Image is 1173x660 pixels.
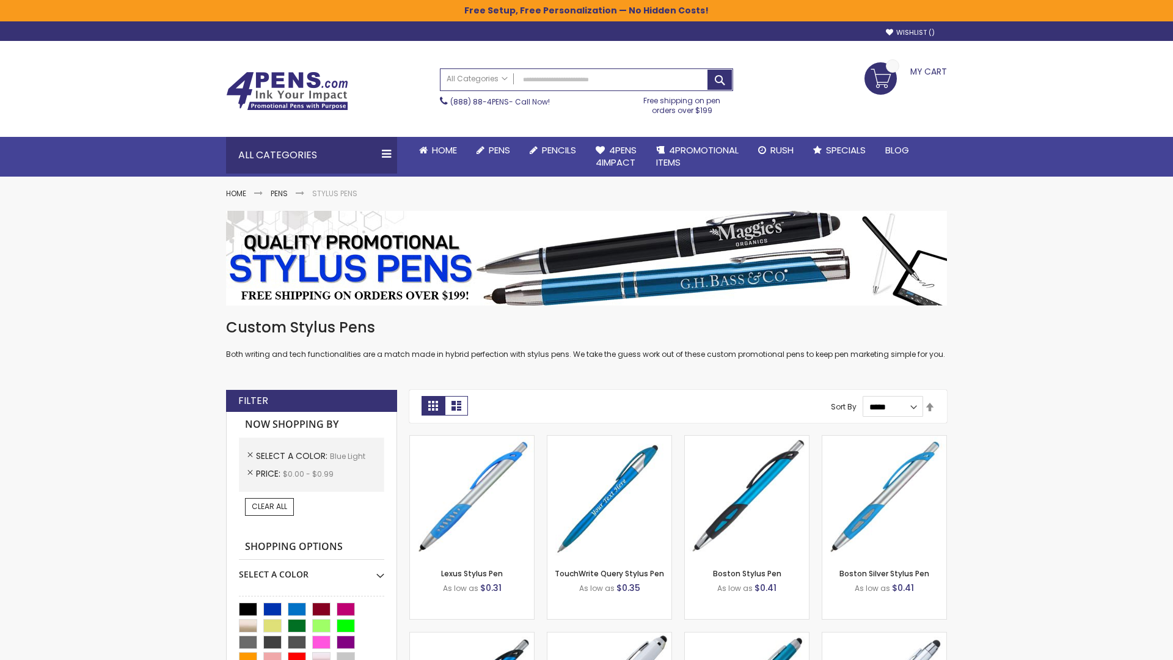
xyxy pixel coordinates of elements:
[409,137,467,164] a: Home
[239,412,384,438] strong: Now Shopping by
[238,394,268,408] strong: Filter
[596,144,637,169] span: 4Pens 4impact
[822,435,946,446] a: Boston Silver Stylus Pen-Blue - Light
[826,144,866,156] span: Specials
[646,137,748,177] a: 4PROMOTIONALITEMS
[226,71,348,111] img: 4Pens Custom Pens and Promotional Products
[440,69,514,89] a: All Categories
[410,632,534,642] a: Lexus Metallic Stylus Pen-Blue - Light
[631,91,734,116] div: Free shipping on pen orders over $199
[579,583,615,593] span: As low as
[467,137,520,164] a: Pens
[685,632,809,642] a: Lory Metallic Stylus Pen-Blue - Light
[831,402,857,412] label: Sort By
[755,582,777,594] span: $0.41
[226,137,397,174] div: All Categories
[748,137,803,164] a: Rush
[443,583,478,593] span: As low as
[542,144,576,156] span: Pencils
[283,469,334,479] span: $0.00 - $0.99
[252,501,287,512] span: Clear All
[555,568,664,579] a: TouchWrite Query Stylus Pen
[656,144,739,169] span: 4PROMOTIONAL ITEMS
[770,144,794,156] span: Rush
[717,583,753,593] span: As low as
[422,396,445,416] strong: Grid
[245,498,294,515] a: Clear All
[885,144,909,156] span: Blog
[256,468,283,480] span: Price
[547,436,671,560] img: TouchWrite Query Stylus Pen-Blue Light
[410,436,534,560] img: Lexus Stylus Pen-Blue - Light
[875,137,919,164] a: Blog
[271,188,288,199] a: Pens
[226,188,246,199] a: Home
[520,137,586,164] a: Pencils
[226,318,947,360] div: Both writing and tech functionalities are a match made in hybrid perfection with stylus pens. We ...
[822,436,946,560] img: Boston Silver Stylus Pen-Blue - Light
[480,582,502,594] span: $0.31
[586,137,646,177] a: 4Pens4impact
[839,568,929,579] a: Boston Silver Stylus Pen
[547,632,671,642] a: Kimberly Logo Stylus Pens-LT-Blue
[803,137,875,164] a: Specials
[822,632,946,642] a: Silver Cool Grip Stylus Pen-Blue - Light
[239,534,384,560] strong: Shopping Options
[685,436,809,560] img: Boston Stylus Pen-Blue - Light
[886,28,935,37] a: Wishlist
[226,211,947,306] img: Stylus Pens
[226,318,947,337] h1: Custom Stylus Pens
[447,74,508,84] span: All Categories
[616,582,640,594] span: $0.35
[547,435,671,446] a: TouchWrite Query Stylus Pen-Blue Light
[685,435,809,446] a: Boston Stylus Pen-Blue - Light
[239,560,384,581] div: Select A Color
[713,568,781,579] a: Boston Stylus Pen
[256,450,330,462] span: Select A Color
[312,188,357,199] strong: Stylus Pens
[441,568,503,579] a: Lexus Stylus Pen
[450,97,509,107] a: (888) 88-4PENS
[892,582,914,594] span: $0.41
[410,435,534,446] a: Lexus Stylus Pen-Blue - Light
[855,583,890,593] span: As low as
[489,144,510,156] span: Pens
[330,451,365,461] span: Blue Light
[432,144,457,156] span: Home
[450,97,550,107] span: - Call Now!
